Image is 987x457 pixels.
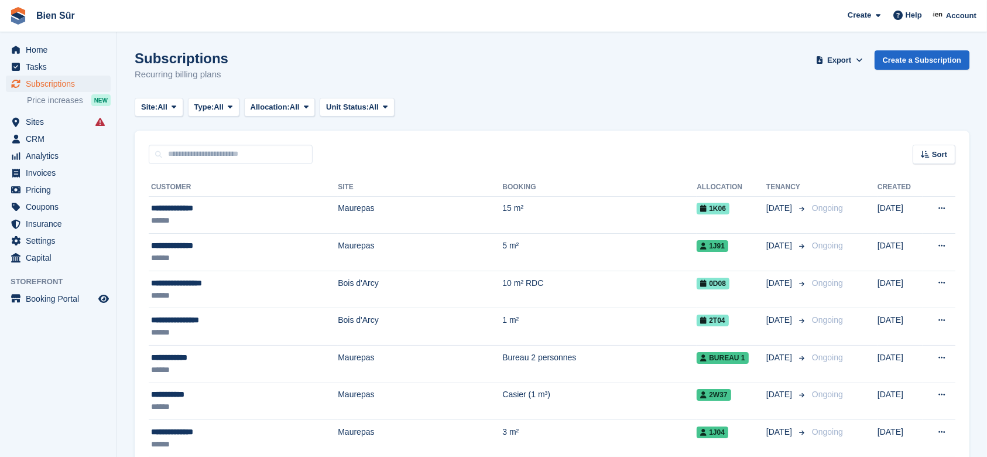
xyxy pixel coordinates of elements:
[27,95,83,106] span: Price increases
[878,196,923,234] td: [DATE]
[812,278,843,288] span: Ongoing
[338,178,502,197] th: Site
[6,182,111,198] a: menu
[697,352,748,364] span: Bureau 1
[149,178,338,197] th: Customer
[812,241,843,250] span: Ongoing
[502,271,697,308] td: 10 m² RDC
[878,234,923,271] td: [DATE]
[812,390,843,399] span: Ongoing
[26,148,96,164] span: Analytics
[338,234,502,271] td: Maurepas
[26,182,96,198] span: Pricing
[878,383,923,420] td: [DATE]
[26,114,96,130] span: Sites
[6,291,111,307] a: menu
[26,76,96,92] span: Subscriptions
[766,426,794,438] span: [DATE]
[11,276,116,288] span: Storefront
[6,42,111,58] a: menu
[141,101,157,113] span: Site:
[502,196,697,234] td: 15 m²
[6,76,111,92] a: menu
[135,50,228,66] h1: Subscriptions
[26,131,96,147] span: CRM
[502,346,697,383] td: Bureau 2 personnes
[766,352,794,364] span: [DATE]
[814,50,865,70] button: Export
[97,292,111,306] a: Preview store
[812,353,843,362] span: Ongoing
[766,314,794,326] span: [DATE]
[827,54,851,66] span: Export
[32,6,80,25] a: Bien Sûr
[812,203,843,213] span: Ongoing
[91,94,111,106] div: NEW
[320,98,394,117] button: Unit Status: All
[946,10,976,22] span: Account
[878,271,923,308] td: [DATE]
[135,68,228,81] p: Recurring billing plans
[26,59,96,75] span: Tasks
[6,59,111,75] a: menu
[6,148,111,164] a: menu
[6,131,111,147] a: menu
[26,291,96,307] span: Booking Portal
[766,202,794,214] span: [DATE]
[6,199,111,215] a: menu
[26,42,96,58] span: Home
[697,315,728,326] span: 2T04
[9,7,27,25] img: stora-icon-8386f47178a22dfd0bd8f6a31ec36ba5ce8667c1dd55bd0f319d3a0aa187defe.svg
[157,101,167,113] span: All
[502,234,697,271] td: 5 m²
[878,346,923,383] td: [DATE]
[848,9,871,21] span: Create
[906,9,922,21] span: Help
[878,178,923,197] th: Created
[766,388,794,401] span: [DATE]
[251,101,290,113] span: Allocation:
[766,178,807,197] th: Tenancy
[27,94,111,107] a: Price increases NEW
[369,101,379,113] span: All
[502,383,697,420] td: Casier (1 m³)
[26,199,96,215] span: Coupons
[697,427,728,438] span: 1J04
[697,389,731,401] span: 2W37
[697,240,728,252] span: 1J91
[6,165,111,181] a: menu
[135,98,183,117] button: Site: All
[502,178,697,197] th: Booking
[932,149,947,161] span: Sort
[878,308,923,346] td: [DATE]
[697,178,766,197] th: Allocation
[697,278,729,289] span: 0D08
[338,271,502,308] td: Bois d'Arcy
[812,427,843,436] span: Ongoing
[338,196,502,234] td: Maurepas
[188,98,239,117] button: Type: All
[338,383,502,420] td: Maurepas
[6,114,111,130] a: menu
[26,233,96,249] span: Settings
[326,101,369,113] span: Unit Status:
[290,101,300,113] span: All
[6,216,111,232] a: menu
[697,203,729,214] span: 1K06
[766,277,794,289] span: [DATE]
[214,101,224,113] span: All
[338,346,502,383] td: Maurepas
[6,233,111,249] a: menu
[766,240,794,252] span: [DATE]
[26,216,96,232] span: Insurance
[875,50,969,70] a: Create a Subscription
[194,101,214,113] span: Type:
[502,308,697,346] td: 1 m²
[6,250,111,266] a: menu
[812,315,843,325] span: Ongoing
[95,117,105,127] i: Smart entry sync failures have occurred
[338,308,502,346] td: Bois d'Arcy
[933,9,944,21] img: Asmaa Habri
[26,165,96,181] span: Invoices
[26,250,96,266] span: Capital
